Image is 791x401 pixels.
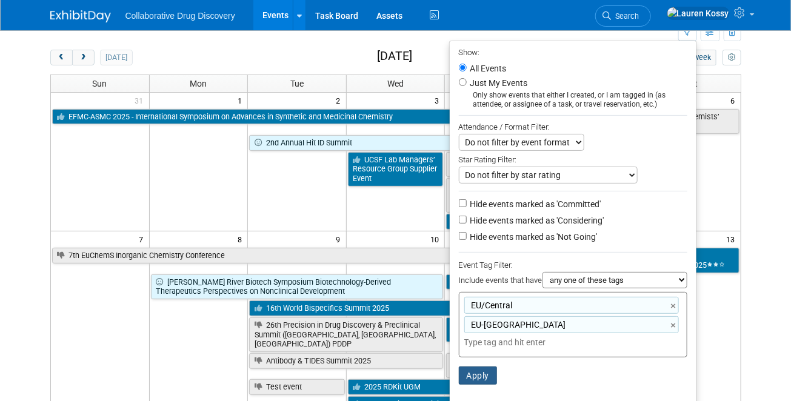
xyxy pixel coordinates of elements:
[728,54,736,62] i: Personalize Calendar
[249,379,345,395] a: Test event
[459,366,498,385] button: Apply
[468,64,507,73] label: All Events
[595,5,651,27] a: Search
[468,214,604,227] label: Hide events marked as 'Considering'
[125,11,235,21] span: Collaborative Drug Discovery
[446,178,542,213] a: Biolife Summit Mid-Atlantic BioLife Summit (*Philly)
[249,300,542,316] a: 16th World Bispecifics Summit 2025
[469,319,566,331] span: EU-[GEOGRAPHIC_DATA]
[335,231,346,247] span: 9
[249,317,443,352] a: 26th Precision in Drug Discovery & Preclinical Summit ([GEOGRAPHIC_DATA], [GEOGRAPHIC_DATA], [GEO...
[52,248,542,263] a: 7th EuChemS Inorganic Chemistry Conference
[387,79,404,88] span: Wed
[446,152,542,177] a: Bio Innovation Conference 2025
[190,79,207,88] span: Mon
[50,10,111,22] img: ExhibitDay
[50,50,73,65] button: prev
[446,317,640,342] a: Korean Society of Medicinal Chemistry Conference 2025
[667,7,730,20] img: Lauren Kossy
[236,231,247,247] span: 8
[459,120,687,134] div: Attendance / Format Filter:
[138,231,149,247] span: 7
[134,93,149,108] span: 31
[93,79,107,88] span: Sun
[348,152,444,187] a: UCSF Lab Managers’ Resource Group Supplier Event
[468,231,598,243] label: Hide events marked as 'Not Going'
[236,93,247,108] span: 1
[468,198,601,210] label: Hide events marked as 'Committed'
[612,12,639,21] span: Search
[249,135,542,151] a: 2nd Annual Hit ID Summit
[464,336,634,348] input: Type tag and hit enter
[446,274,640,290] a: 2025 NIH Research Festival Vendor Exhibit
[446,353,640,378] a: Rocky Mountain Life Sciences - Investor and Partnering Conference
[446,214,542,230] a: CDF Cambridge
[433,93,444,108] span: 3
[72,50,95,65] button: next
[689,50,716,65] button: week
[290,79,304,88] span: Tue
[429,231,444,247] span: 10
[468,77,528,89] label: Just My Events
[459,44,687,59] div: Show:
[459,258,687,272] div: Event Tag Filter:
[671,299,679,313] a: ×
[730,93,741,108] span: 6
[348,379,641,395] a: 2025 RDKit UGM
[459,91,687,109] div: Only show events that either I created, or I am tagged in (as attendee, or assignee of a task, or...
[723,50,741,65] button: myCustomButton
[459,151,687,167] div: Star Rating Filter:
[249,353,443,369] a: Antibody & TIDES Summit 2025
[151,274,444,299] a: [PERSON_NAME] River Biotech Symposium Biotechnology-Derived Therapeutics Perspectives on Nonclini...
[335,93,346,108] span: 2
[100,50,132,65] button: [DATE]
[459,272,687,292] div: Include events that have
[52,109,542,125] a: EFMC-ASMC 2025 - International Symposium on Advances in Synthetic and Medicinal Chemistry
[377,50,412,63] h2: [DATE]
[726,231,741,247] span: 13
[671,319,679,333] a: ×
[469,299,513,311] span: EU/Central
